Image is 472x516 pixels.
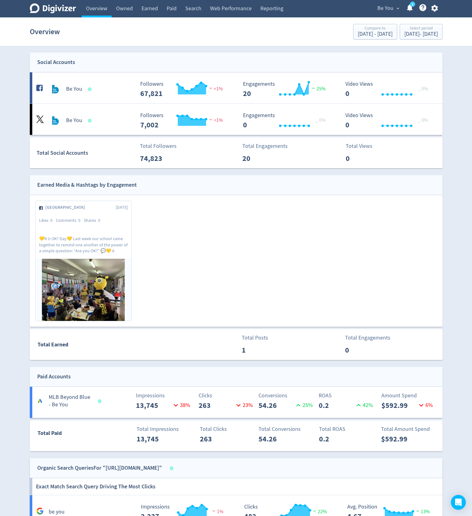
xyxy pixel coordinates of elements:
svg: Followers --- [137,81,230,98]
p: Total Engagements [345,334,390,342]
p: 25 % [294,401,313,409]
svg: Video Views 0 [342,81,435,98]
h5: be you [49,508,65,516]
a: Be You undefinedBe You Followers --- Followers 67,821 <1% Engagements 20 Engagements 20 25% Video... [30,72,443,103]
p: ROAS [319,391,375,400]
p: Total Views [346,142,381,150]
div: Organic Search Queries For "[URL][DOMAIN_NAME]" [37,463,162,473]
svg: Engagements 0 [240,112,333,129]
span: _ 0% [418,86,428,92]
h5: Be You [66,85,82,93]
p: 42 % [354,401,373,409]
img: negative-performance.svg [208,86,214,90]
p: Impressions [136,391,192,400]
p: 54.26 [258,400,294,411]
div: Earned Media & Hashtags by Engagement [37,180,137,190]
p: 0.2 [319,400,354,411]
span: 0 [78,217,80,223]
span: Data last synced: 22 Sep 2025, 10:02pm (AEST) [88,119,93,122]
img: positive-performance.svg [415,509,421,513]
a: Total EarnedTotal Posts1Total Engagements0 [30,329,443,360]
a: Be You undefinedBe You Followers --- Followers 7,002 <1% Engagements 0 Engagements 0 _ 0% Video V... [30,104,443,135]
span: Data last synced: 22 Sep 2025, 4:06pm (AEST) [170,467,175,470]
h1: Overview [30,22,60,42]
span: Data last synced: 22 Sep 2025, 5:01pm (AEST) [88,88,93,91]
span: 1% [211,509,223,515]
div: Comments [56,217,84,224]
p: Total Followers [140,142,177,150]
span: 0 [50,217,52,223]
div: [DATE] - [DATE] [358,31,393,37]
a: 1 [410,2,415,7]
div: Social Accounts [37,58,75,67]
text: 1 [411,2,413,7]
p: Total Amount Spend [381,425,437,433]
span: 13% [415,509,430,515]
h5: Be You [66,117,82,124]
div: Total Earned [30,340,236,349]
p: 1 [242,345,277,356]
svg: Video Views 0 [342,112,435,129]
h6: Exact Match Search Query Driving The Most Clicks [36,478,155,495]
p: 0 [345,345,381,356]
p: 74,823 [140,153,176,164]
span: 22% [312,509,327,515]
span: Be You [377,3,393,13]
a: MLB Beyond Blue - Be YouImpressions13,74538%Clicks26323%Conversions54.2625%ROAS0.242%Amount Spend... [30,387,443,418]
img: positive-performance.svg [312,509,318,513]
span: Data last synced: 22 Sep 2025, 8:01pm (AEST) [98,400,103,403]
span: <1% [208,86,223,92]
span: 0 [98,217,100,223]
img: positive-performance.svg [310,86,317,90]
button: Be You [375,3,401,13]
p: 54.26 [258,433,294,445]
img: negative-performance.svg [208,117,214,122]
img: Be You undefined [49,83,61,95]
svg: Google Analytics [36,507,44,515]
span: 25% [310,86,326,92]
p: Total Engagements [242,142,288,150]
p: 6 % [417,401,433,409]
span: _ 0% [316,117,326,123]
p: Clicks [199,391,255,400]
p: $592.99 [381,400,417,411]
span: <1% [208,117,223,123]
p: 0 [346,153,381,164]
p: Total Clicks [200,425,256,433]
p: 23 % [234,401,253,409]
p: Amount Spend [381,391,438,400]
span: [GEOGRAPHIC_DATA] [45,204,88,211]
div: Likes [39,217,56,224]
button: Compare to[DATE] - [DATE] [353,24,397,39]
div: Open Intercom Messenger [451,495,466,510]
p: Total Impressions [137,425,193,433]
div: Total Paid [30,429,99,441]
img: negative-performance.svg [211,509,217,513]
div: Select period [404,26,438,31]
span: [DATE] [116,204,128,211]
p: Total Posts [242,334,277,342]
button: Select period[DATE]- [DATE] [400,24,443,39]
div: Shares [84,217,104,224]
p: Total ROAS [319,425,375,433]
p: Total Conversions [258,425,315,433]
svg: Followers --- [137,112,230,129]
p: 13,745 [136,400,172,411]
svg: Engagements 20 [240,81,333,98]
span: expand_more [395,6,401,11]
div: [DATE] - [DATE] [404,31,438,37]
p: Conversions [258,391,315,400]
p: 263 [199,400,234,411]
div: Paid Accounts [37,372,71,381]
p: 13,745 [137,433,172,445]
a: [GEOGRAPHIC_DATA][DATE]Likes0Comments0Shares0💛R U OK? Day💛 Last week our school came together to ... [36,201,131,321]
div: Compare to [358,26,393,31]
p: $592.99 [381,433,417,445]
p: 263 [200,433,236,445]
span: _ 0% [418,117,428,123]
p: 💛R U OK? Day💛 Last week our school came together to remind one another of the power of a simple q... [39,236,128,253]
h5: MLB Beyond Blue - Be You [49,394,92,409]
img: Be You undefined [49,114,61,127]
div: Total Social Accounts [37,148,136,158]
p: 0.2 [319,433,355,445]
